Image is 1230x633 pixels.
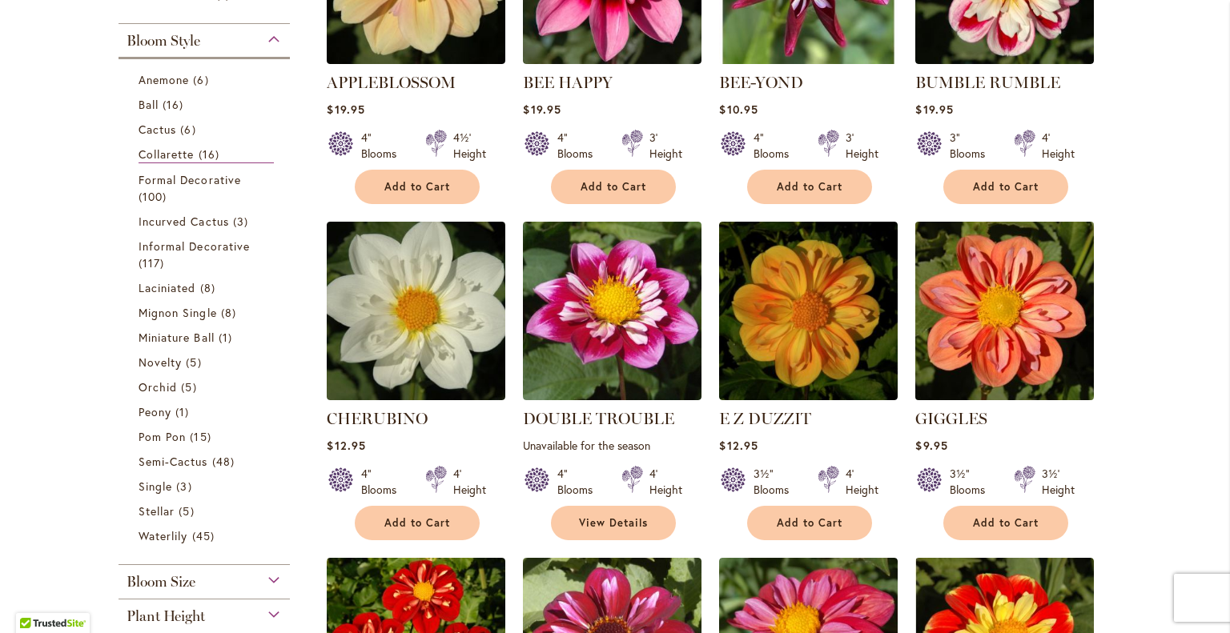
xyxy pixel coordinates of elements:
[1042,466,1075,498] div: 3½' Height
[719,102,758,117] span: $10.95
[139,213,274,230] a: Incurved Cactus 3
[139,171,274,205] a: Formal Decorative 100
[127,607,205,625] span: Plant Height
[139,403,274,420] a: Peony 1
[523,388,701,403] a: DOUBLE TROUBLE
[551,506,676,540] a: View Details
[139,503,175,519] span: Stellar
[199,146,223,162] span: 16
[139,355,182,370] span: Novelty
[212,453,239,470] span: 48
[139,121,274,138] a: Cactus 6
[747,506,872,540] button: Add to Cart
[355,506,480,540] button: Add to Cart
[719,73,803,92] a: BEE-YOND
[523,409,674,428] a: DOUBLE TROUBLE
[221,304,240,321] span: 8
[233,213,252,230] span: 3
[557,130,602,162] div: 4" Blooms
[846,130,878,162] div: 3' Height
[190,428,215,445] span: 15
[911,217,1099,404] img: GIGGLES
[579,516,648,530] span: View Details
[777,180,842,194] span: Add to Cart
[777,516,842,530] span: Add to Cart
[139,429,186,444] span: Pom Pon
[139,280,196,295] span: Laciniated
[754,130,798,162] div: 4" Blooms
[747,170,872,204] button: Add to Cart
[523,73,613,92] a: BEE HAPPY
[139,146,195,162] span: Collarette
[719,409,811,428] a: E Z DUZZIT
[915,388,1094,403] a: GIGGLES
[139,330,215,345] span: Miniature Ball
[179,503,198,519] span: 5
[355,170,480,204] button: Add to Cart
[139,72,189,87] span: Anemone
[139,122,176,137] span: Cactus
[649,130,682,162] div: 3' Height
[176,478,195,495] span: 3
[846,466,878,498] div: 4' Height
[327,102,364,117] span: $19.95
[973,516,1039,530] span: Add to Cart
[180,121,199,138] span: 6
[915,102,953,117] span: $19.95
[719,388,898,403] a: E Z DUZZIT
[192,527,219,544] span: 45
[139,279,274,296] a: Laciniated 8
[523,438,701,453] p: Unavailable for the season
[163,96,187,113] span: 16
[384,180,450,194] span: Add to Cart
[719,438,758,453] span: $12.95
[327,52,505,67] a: APPLEBLOSSOM
[754,466,798,498] div: 3½" Blooms
[139,503,274,519] a: Stellar 5
[943,170,1068,204] button: Add to Cart
[139,71,274,88] a: Anemone 6
[219,329,236,346] span: 1
[186,354,205,371] span: 5
[915,73,1060,92] a: BUMBLE RUMBLE
[453,130,486,162] div: 4½' Height
[327,388,505,403] a: CHERUBINO
[915,409,987,428] a: GIGGLES
[139,453,274,470] a: Semi-Cactus 48
[915,438,947,453] span: $9.95
[719,222,898,400] img: E Z DUZZIT
[950,466,995,498] div: 3½" Blooms
[139,527,274,544] a: Waterlily 45
[139,97,159,112] span: Ball
[12,576,57,621] iframe: Launch Accessibility Center
[139,354,274,371] a: Novelty 5
[557,466,602,498] div: 4" Blooms
[139,528,187,543] span: Waterlily
[139,404,171,419] span: Peony
[139,96,274,113] a: Ball 16
[973,180,1039,194] span: Add to Cart
[127,573,195,591] span: Bloom Size
[139,254,168,271] span: 117
[453,466,486,498] div: 4' Height
[139,305,217,320] span: Mignon Single
[127,32,200,50] span: Bloom Style
[139,379,274,395] a: Orchid 5
[139,238,274,271] a: Informal Decorative 117
[139,379,177,395] span: Orchid
[139,172,241,187] span: Formal Decorative
[139,146,274,163] a: Collarette 16
[193,71,212,88] span: 6
[139,479,172,494] span: Single
[523,102,561,117] span: $19.95
[327,73,456,92] a: APPLEBLOSSOM
[581,180,646,194] span: Add to Cart
[719,52,898,67] a: BEE-YOND
[943,506,1068,540] button: Add to Cart
[139,428,274,445] a: Pom Pon 15
[139,304,274,321] a: Mignon Single 8
[327,222,505,400] img: CHERUBINO
[523,52,701,67] a: BEE HAPPY
[915,52,1094,67] a: BUMBLE RUMBLE
[139,214,229,229] span: Incurved Cactus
